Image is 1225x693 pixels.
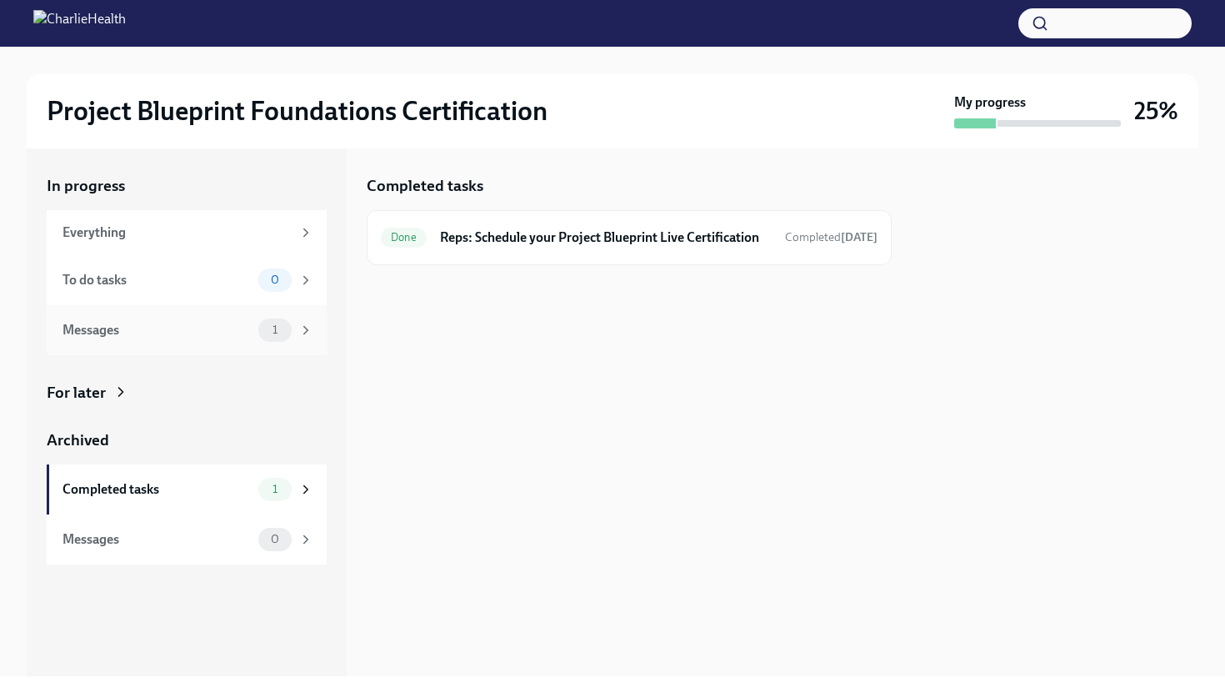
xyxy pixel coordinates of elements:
[62,530,252,549] div: Messages
[1134,96,1178,126] h3: 25%
[62,271,252,289] div: To do tasks
[47,255,327,305] a: To do tasks0
[440,228,772,247] h6: Reps: Schedule your Project Blueprint Live Certification
[62,321,252,339] div: Messages
[261,533,289,545] span: 0
[367,175,483,197] h5: Completed tasks
[785,230,877,244] span: Completed
[47,382,327,404] a: For later
[262,324,287,336] span: 1
[47,210,327,255] a: Everything
[47,175,327,197] a: In progress
[47,465,327,515] a: Completed tasks1
[381,231,427,244] span: Done
[785,229,877,245] span: September 8th, 2025 12:15
[62,223,292,242] div: Everything
[841,230,877,244] strong: [DATE]
[47,94,547,128] h2: Project Blueprint Foundations Certification
[62,480,252,499] div: Completed tasks
[47,305,327,355] a: Messages1
[381,224,877,251] a: DoneReps: Schedule your Project Blueprint Live CertificationCompleted[DATE]
[33,10,126,37] img: CharlieHealth
[47,382,106,404] div: For later
[47,429,327,451] a: Archived
[262,483,287,495] span: 1
[47,515,327,565] a: Messages0
[954,93,1026,112] strong: My progress
[261,274,289,286] span: 0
